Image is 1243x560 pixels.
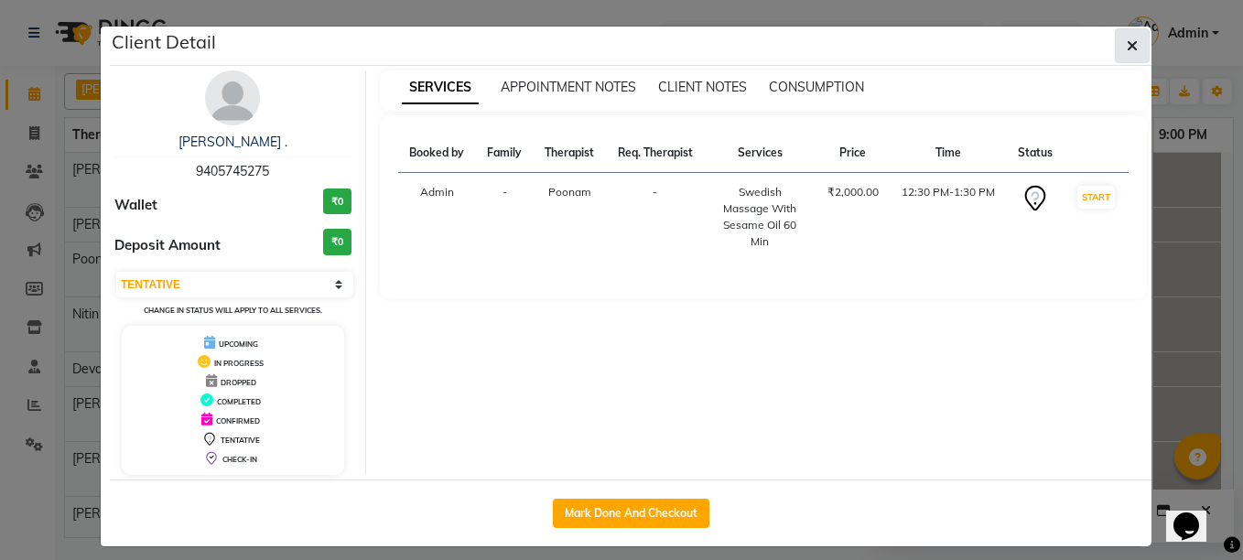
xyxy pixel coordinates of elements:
[217,397,261,406] span: COMPLETED
[196,163,269,179] span: 9405745275
[548,185,591,199] span: Poonam
[323,229,351,255] h3: ₹0
[476,173,534,262] td: -
[214,359,264,368] span: IN PROGRESS
[402,71,479,104] span: SERVICES
[769,79,864,95] span: CONSUMPTION
[715,184,805,250] div: Swedish Massage With Sesame Oil 60 Min
[216,416,260,425] span: CONFIRMED
[114,195,157,216] span: Wallet
[816,134,890,173] th: Price
[606,134,705,173] th: Req. Therapist
[398,134,476,173] th: Booked by
[114,235,221,256] span: Deposit Amount
[1077,186,1115,209] button: START
[534,134,606,173] th: Therapist
[658,79,747,95] span: CLIENT NOTES
[222,455,257,464] span: CHECK-IN
[553,499,709,528] button: Mark Done And Checkout
[890,173,1007,262] td: 12:30 PM-1:30 PM
[606,173,705,262] td: -
[890,134,1007,173] th: Time
[219,339,258,349] span: UPCOMING
[1166,487,1225,542] iframe: chat widget
[221,436,260,445] span: TENTATIVE
[1007,134,1065,173] th: Status
[476,134,534,173] th: Family
[205,70,260,125] img: avatar
[398,173,476,262] td: Admin
[827,184,879,200] div: ₹2,000.00
[112,28,216,56] h5: Client Detail
[144,306,322,315] small: Change in status will apply to all services.
[221,378,256,387] span: DROPPED
[178,134,287,150] a: [PERSON_NAME] .
[501,79,636,95] span: APPOINTMENT NOTES
[323,188,351,215] h3: ₹0
[704,134,816,173] th: Services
